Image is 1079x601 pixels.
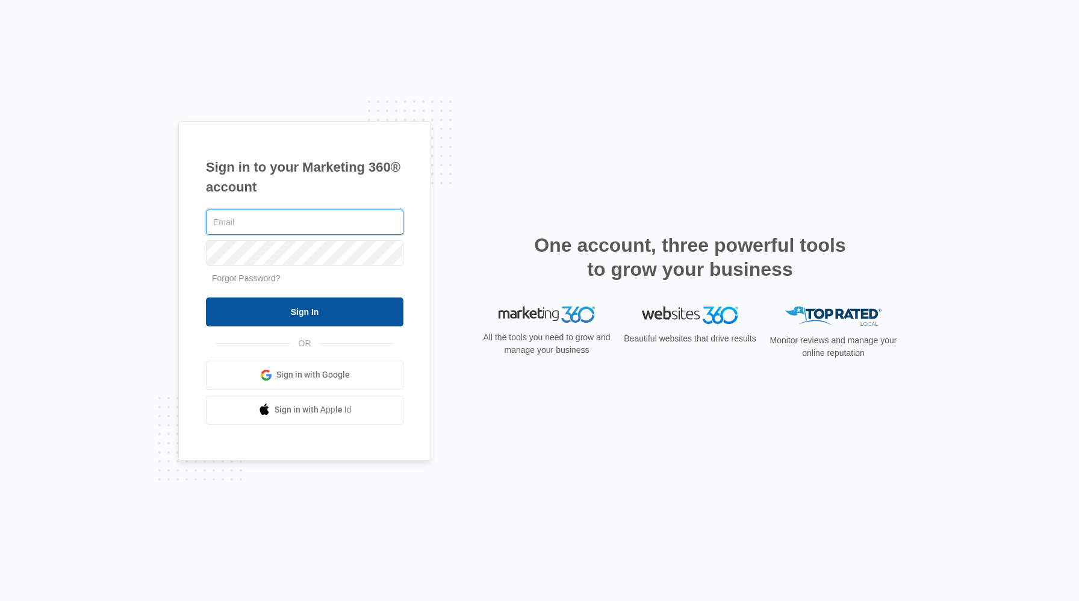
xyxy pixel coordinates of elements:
a: Sign in with Apple Id [206,396,403,425]
p: All the tools you need to grow and manage your business [479,331,614,357]
input: Email [206,210,403,235]
a: Sign in with Google [206,361,403,390]
span: Sign in with Apple Id [275,403,352,416]
h2: One account, three powerful tools to grow your business [530,233,850,281]
a: Forgot Password? [212,273,281,283]
h1: Sign in to your Marketing 360® account [206,157,403,197]
img: Websites 360 [642,307,738,324]
span: Sign in with Google [276,369,350,381]
p: Beautiful websites that drive results [623,332,757,345]
span: OR [290,337,320,350]
p: Monitor reviews and manage your online reputation [766,334,901,360]
img: Top Rated Local [785,307,882,326]
input: Sign In [206,297,403,326]
img: Marketing 360 [499,307,595,323]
